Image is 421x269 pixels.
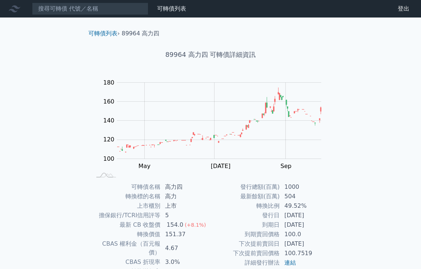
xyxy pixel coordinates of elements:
[280,249,330,258] td: 100.7519
[161,182,210,192] td: 高力四
[280,211,330,220] td: [DATE]
[211,163,230,169] tspan: [DATE]
[103,79,115,86] tspan: 180
[284,259,296,266] a: 連結
[103,136,115,143] tspan: 120
[161,192,210,201] td: 高力
[88,29,120,38] li: ›
[280,201,330,211] td: 49.52%
[210,239,280,249] td: 下次提前賣回日
[157,5,186,12] a: 可轉債列表
[139,163,151,169] tspan: May
[161,230,210,239] td: 151.37
[161,257,210,267] td: 3.0%
[280,182,330,192] td: 1000
[210,192,280,201] td: 最新餘額(百萬)
[280,239,330,249] td: [DATE]
[210,182,280,192] td: 發行總額(百萬)
[91,230,161,239] td: 轉換價值
[99,79,332,169] g: Chart
[91,182,161,192] td: 可轉債名稱
[210,201,280,211] td: 轉換比例
[91,201,161,211] td: 上市櫃別
[280,220,330,230] td: [DATE]
[91,239,161,257] td: CBAS 權利金（百元報價）
[32,3,148,15] input: 搜尋可轉債 代號／名稱
[91,257,161,267] td: CBAS 折現率
[210,230,280,239] td: 到期賣回價格
[210,211,280,220] td: 發行日
[165,221,185,229] div: 154.0
[185,222,206,228] span: (+8.1%)
[210,249,280,258] td: 下次提前賣回價格
[280,163,291,169] tspan: Sep
[103,155,115,162] tspan: 100
[91,192,161,201] td: 轉換標的名稱
[161,211,210,220] td: 5
[103,117,115,124] tspan: 140
[392,3,415,15] a: 登出
[91,211,161,220] td: 擔保銀行/TCRI信用評等
[91,220,161,230] td: 最新 CB 收盤價
[161,201,210,211] td: 上市
[210,258,280,268] td: 詳細發行辦法
[103,98,115,105] tspan: 160
[88,30,117,37] a: 可轉債列表
[280,192,330,201] td: 504
[280,230,330,239] td: 100.0
[122,29,160,38] li: 89964 高力四
[83,50,338,60] h1: 89964 高力四 可轉債詳細資訊
[161,239,210,257] td: 4.67
[210,220,280,230] td: 到期日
